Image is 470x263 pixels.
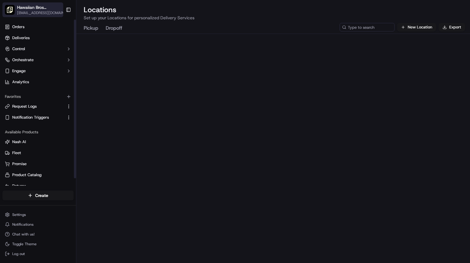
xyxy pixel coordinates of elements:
img: 1736555255976-a54dd68f-1ca7-489b-9aae-adbdc363a1c4 [12,95,17,100]
button: New Location [397,23,436,31]
span: Settings [12,212,26,217]
button: Fleet [2,148,74,158]
span: Returns [12,183,26,189]
span: Orders [12,24,24,30]
a: Nash AI [5,139,71,145]
button: Engage [2,66,74,76]
a: Notification Triggers [5,115,64,120]
button: Product Catalog [2,170,74,180]
span: Knowledge Base [12,137,47,143]
h2: Locations [84,5,463,15]
button: Hawaiian Bros (Overland Park KS)Hawaiian Bros ([GEOGRAPHIC_DATA])[EMAIL_ADDRESS][DOMAIN_NAME] [2,2,63,17]
span: Analytics [12,79,29,85]
div: We're available if you need us! [27,65,84,69]
p: Set up your Locations for personalized Delivery Services [84,15,463,21]
img: Masood Aslam [6,106,16,115]
a: Fleet [5,150,71,156]
button: Start new chat [104,60,111,68]
span: Control [12,46,25,52]
span: Notifications [12,222,34,227]
input: Type to search [340,23,395,31]
span: Chat with us! [12,232,35,237]
div: 📗 [6,137,11,142]
button: Notifications [2,220,74,229]
a: Product Catalog [5,172,71,178]
span: API Documentation [58,137,98,143]
span: Notification Triggers [12,115,49,120]
button: Request Logs [2,102,74,111]
img: 1736555255976-a54dd68f-1ca7-489b-9aae-adbdc363a1c4 [12,112,17,117]
span: Request Logs [12,104,37,109]
span: [DATE] [54,95,67,100]
span: Log out [12,251,25,256]
span: Fleet [12,150,21,156]
a: Deliveries [2,33,74,43]
span: [PERSON_NAME] [19,111,49,116]
a: Analytics [2,77,74,87]
div: Start new chat [27,58,100,65]
span: Create [35,192,48,198]
span: [PERSON_NAME] [19,95,49,100]
button: Returns [2,181,74,191]
div: 💻 [52,137,56,142]
div: Past conversations [6,80,41,84]
span: Pylon [61,152,74,156]
button: [EMAIL_ADDRESS][DOMAIN_NAME] [17,10,69,15]
a: Orders [2,22,74,32]
input: Got a question? Start typing here... [16,39,110,46]
img: Hawaiian Bros (Overland Park KS) [5,5,15,15]
a: Returns [5,183,71,189]
p: Welcome 👋 [6,24,111,34]
span: Product Catalog [12,172,42,178]
button: Chat with us! [2,230,74,239]
a: 📗Knowledge Base [4,134,49,145]
button: Dropoff [106,23,122,34]
span: • [51,111,53,116]
img: 1736555255976-a54dd68f-1ca7-489b-9aae-adbdc363a1c4 [6,58,17,69]
span: Nash AI [12,139,26,145]
button: Pickup [84,23,98,34]
a: 💻API Documentation [49,134,100,145]
img: Brittany Newman [6,89,16,99]
button: Nash AI [2,137,74,147]
a: Powered byPylon [43,151,74,156]
div: Available Products [2,127,74,137]
button: Settings [2,210,74,219]
a: Request Logs [5,104,64,109]
img: 9188753566659_6852d8bf1fb38e338040_72.png [13,58,24,69]
button: Promise [2,159,74,169]
span: Toggle Theme [12,242,37,246]
span: Engage [12,68,26,74]
span: Orchestrate [12,57,34,63]
button: Orchestrate [2,55,74,65]
img: Nash [6,6,18,18]
button: Notification Triggers [2,113,74,122]
button: Hawaiian Bros ([GEOGRAPHIC_DATA]) [17,4,62,10]
a: Promise [5,161,71,167]
span: [DATE] [54,111,67,116]
span: Deliveries [12,35,30,41]
span: • [51,95,53,100]
button: Create [2,191,74,200]
button: Toggle Theme [2,240,74,248]
button: Log out [2,250,74,258]
span: Promise [12,161,27,167]
button: Control [2,44,74,54]
div: Favorites [2,92,74,102]
button: See all [95,78,111,86]
button: Export [439,23,465,31]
